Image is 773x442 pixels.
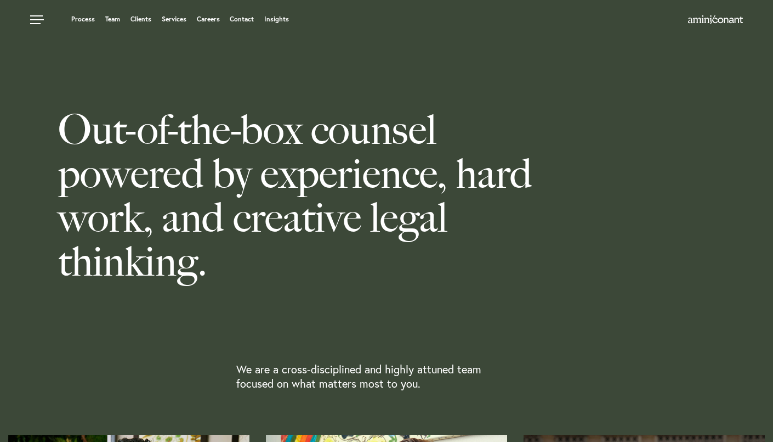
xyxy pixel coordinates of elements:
[236,362,496,391] p: We are a cross-disciplined and highly attuned team focused on what matters most to you.
[230,16,254,23] a: Contact
[197,16,220,23] a: Careers
[105,16,120,23] a: Team
[264,16,289,23] a: Insights
[688,16,743,25] a: Home
[688,15,743,24] img: Amini & Conant
[162,16,186,23] a: Services
[71,16,95,23] a: Process
[130,16,151,23] a: Clients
